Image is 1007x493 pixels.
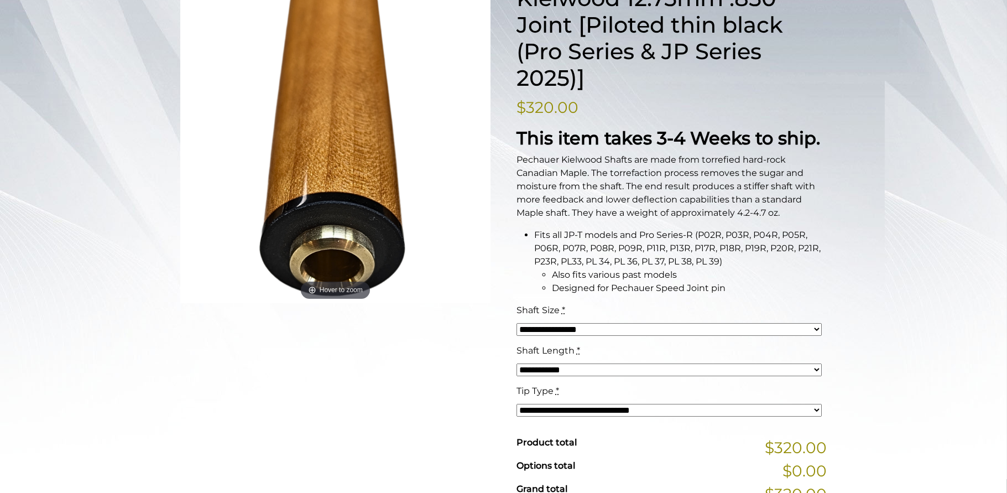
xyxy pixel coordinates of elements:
[556,386,559,396] abbr: required
[516,460,575,471] span: Options total
[516,98,526,117] span: $
[534,229,827,295] li: Fits all JP-T models and Pro Series-R (P02R, P03R, P04R, P05R, P06R, P07R, P08R, P09R, P11R, P13R...
[783,459,827,482] span: $0.00
[516,386,554,396] span: Tip Type
[516,305,560,315] span: Shaft Size
[516,127,820,149] strong: This item takes 3-4 Weeks to ship.
[516,345,575,356] span: Shaft Length
[552,282,827,295] li: Designed for Pechauer Speed Joint pin
[562,305,565,315] abbr: required
[516,98,578,117] bdi: 320.00
[765,436,827,459] span: $320.00
[552,268,827,282] li: Also fits various past models
[516,153,827,220] p: Pechauer Kielwood Shafts are made from torrefied hard-rock Canadian Maple. The torrefaction proce...
[577,345,580,356] abbr: required
[516,437,577,448] span: Product total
